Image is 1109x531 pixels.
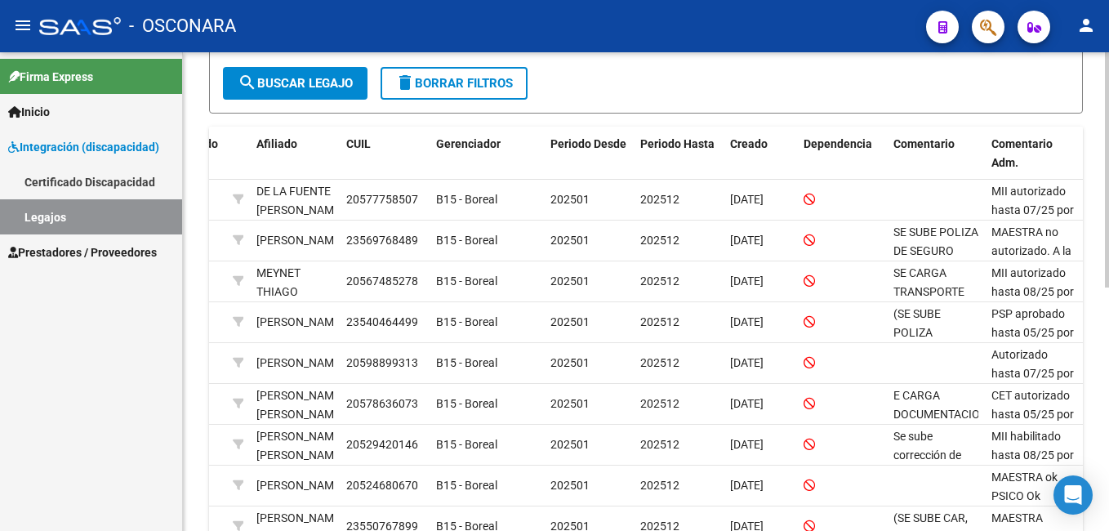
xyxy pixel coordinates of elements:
span: PSP aprobado hasta 05/25 por renovación de póliza. 12/05 se recibe renovación de póliza, aprobado... [991,307,1076,469]
span: MII autorizado hasta 07/25 por renovación de póliza. [991,185,1074,253]
button: Borrar Filtros [381,67,528,100]
span: Periodo Desde [550,137,626,150]
span: 20567485278 [346,274,418,288]
span: [DATE] [730,193,764,206]
span: Comentario Adm. [991,137,1053,169]
span: Inicio [8,103,50,121]
span: CUIL [346,137,371,150]
span: Autorizado hasta 07/25 por renovación de póliza [991,348,1074,417]
span: 202501 [550,315,590,328]
datatable-header-cell: Periodo Desde [544,127,634,181]
span: [DATE] [730,438,764,451]
div: [PERSON_NAME] [PERSON_NAME] [256,386,344,424]
span: [DATE] [730,397,764,410]
div: Open Intercom Messenger [1053,475,1093,515]
span: MAESTRA no autorizado. A la espera de Acta acuerdo. FONO habilitado hasta 09/25 por renovación de... [991,225,1074,517]
span: 202501 [550,193,590,206]
span: 202501 [550,438,590,451]
mat-icon: delete [395,73,415,92]
span: Prestadores / Proveedores [8,243,157,261]
span: [DATE] [730,315,764,328]
span: [DATE] [730,234,764,247]
datatable-header-cell: Comentario Adm. [985,127,1083,181]
span: - OSCONARA [129,8,236,44]
button: Buscar Legajo [223,67,367,100]
span: 202512 [640,193,679,206]
span: Dependencia [804,137,872,150]
div: [PERSON_NAME] [256,476,344,495]
div: DE LA FUENTE [PERSON_NAME] [256,182,344,220]
span: 20578636073 [346,397,418,410]
span: B15 - Boreal [436,438,497,451]
datatable-header-cell: Dependencia [797,127,887,181]
span: B15 - Boreal [436,356,497,369]
span: [DATE] [730,479,764,492]
mat-icon: search [238,73,257,92]
span: SE CARGA TRANSPORTE ACTUALIZADO CON PUNTOS DE REFERENCIA 14/07/2025-BOREAL (SE SUBE POLIZA ACTUAL... [893,266,977,521]
mat-icon: menu [13,16,33,35]
span: Integración (discapacidad) [8,138,159,156]
span: Buscar Legajo [238,76,353,91]
span: 23569768489 [346,234,418,247]
span: Borrar Filtros [395,76,513,91]
span: B15 - Boreal [436,479,497,492]
span: MII autorizado hasta 08/25 por renovación de póliza MAESTRA ok TRANSPORTE habilitado por 69.8 km ... [991,266,1076,502]
span: Comentario [893,137,955,150]
span: [DATE] [730,274,764,288]
span: 202501 [550,356,590,369]
span: B15 - Boreal [436,193,497,206]
span: 202501 [550,274,590,288]
datatable-header-cell: Gerenciador [430,127,544,181]
span: [DATE] [730,356,764,369]
span: 20524680670 [346,479,418,492]
span: Afiliado [256,137,297,150]
span: 20598899313 [346,356,418,369]
span: B15 - Boreal [436,234,497,247]
span: 202501 [550,397,590,410]
span: Gerenciador [436,137,501,150]
div: [PERSON_NAME] [256,231,344,250]
span: 202512 [640,356,679,369]
span: 23540464499 [346,315,418,328]
div: MEYNET THIAGO QUIMIAS [256,264,333,319]
span: 20529420146 [346,438,418,451]
div: [PERSON_NAME] [PERSON_NAME] [256,427,344,465]
datatable-header-cell: Periodo Hasta [634,127,724,181]
span: 202512 [640,315,679,328]
span: B15 - Boreal [436,274,497,288]
span: 202501 [550,234,590,247]
span: 202512 [640,234,679,247]
span: B15 - Boreal [436,315,497,328]
span: 20577758507 [346,193,418,206]
mat-icon: person [1076,16,1096,35]
span: B15 - Boreal [436,397,497,410]
span: 202512 [640,274,679,288]
datatable-header-cell: Comentario [887,127,985,181]
span: 202501 [550,479,590,492]
datatable-header-cell: CUIL [340,127,430,181]
span: 202512 [640,397,679,410]
span: 202512 [640,479,679,492]
span: Creado [730,137,768,150]
div: [PERSON_NAME] [256,354,344,373]
span: Firma Express [8,68,93,86]
datatable-header-cell: Creado [724,127,797,181]
span: (SE SUBE POLIZA ACTUALIZADA PSICOPEDAGOGIA-BOREAL) [893,307,993,395]
datatable-header-cell: Afiliado [250,127,340,181]
span: Periodo Hasta [640,137,715,150]
span: 202512 [640,438,679,451]
span: SE SUBE POLIZA DE SEGURO ACTUALIZADA PSICO 28/07/2025-BOREAL (SE SUBE ADAPTACIONES-BOREAL)-LA PRE... [893,225,979,462]
div: [PERSON_NAME] [256,313,344,332]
